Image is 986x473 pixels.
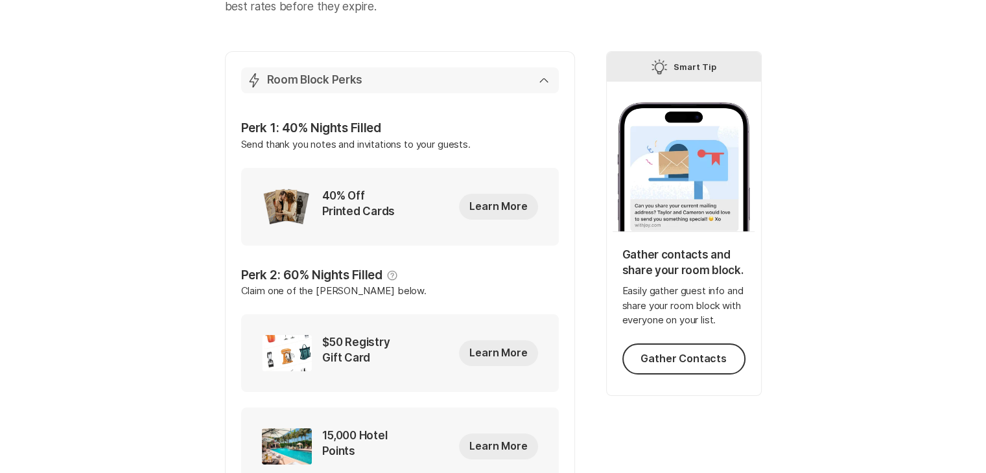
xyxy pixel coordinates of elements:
[622,343,745,375] button: Gather Contacts
[267,73,363,88] p: Room Block Perks
[241,284,559,314] p: Claim one of the [PERSON_NAME] below.
[622,284,745,328] p: Easily gather guest info and share your room block with everyone on your list.
[241,119,559,137] p: Perk 1: 40% Nights Filled
[262,335,312,371] img: incentive
[674,59,716,75] p: Smart Tip
[622,248,745,279] p: Gather contacts and share your room block.
[459,340,537,366] button: Learn More
[241,266,382,284] p: Perk 2: 60% Nights Filled
[322,189,399,225] p: 40% Off Printed Cards
[241,67,559,93] button: Room Block Perks
[459,194,537,220] button: Learn More
[241,137,559,168] p: Send thank you notes and invitations to your guests.
[262,428,312,465] img: incentive
[459,433,537,459] button: Learn More
[322,335,399,371] p: $50 Registry Gift Card
[322,428,391,465] p: 15,000 Hotel Points
[262,189,312,225] img: incentive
